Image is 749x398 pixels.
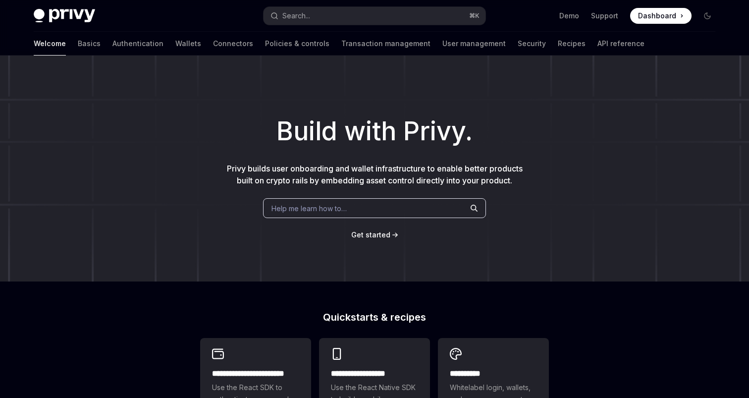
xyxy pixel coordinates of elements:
[265,32,329,56] a: Policies & controls
[630,8,692,24] a: Dashboard
[518,32,546,56] a: Security
[227,164,523,185] span: Privy builds user onboarding and wallet infrastructure to enable better products built on crypto ...
[597,32,644,56] a: API reference
[559,11,579,21] a: Demo
[264,7,485,25] button: Search...⌘K
[34,9,95,23] img: dark logo
[16,112,733,151] h1: Build with Privy.
[469,12,480,20] span: ⌘ K
[271,203,347,214] span: Help me learn how to…
[282,10,310,22] div: Search...
[638,11,676,21] span: Dashboard
[213,32,253,56] a: Connectors
[78,32,101,56] a: Basics
[341,32,430,56] a: Transaction management
[351,230,390,240] a: Get started
[175,32,201,56] a: Wallets
[591,11,618,21] a: Support
[112,32,163,56] a: Authentication
[442,32,506,56] a: User management
[34,32,66,56] a: Welcome
[351,230,390,239] span: Get started
[200,312,549,322] h2: Quickstarts & recipes
[558,32,586,56] a: Recipes
[699,8,715,24] button: Toggle dark mode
